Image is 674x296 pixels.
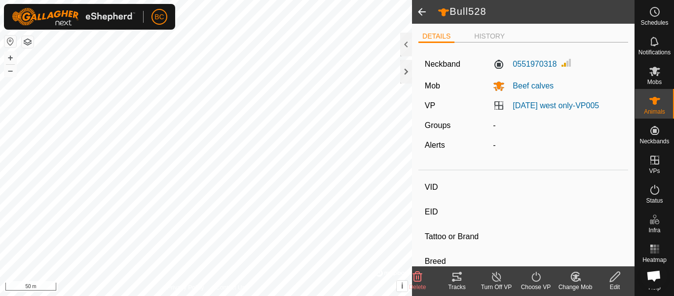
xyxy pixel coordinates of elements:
span: i [401,282,403,290]
span: Schedules [640,20,668,26]
div: Choose VP [516,283,556,292]
label: Groups [425,121,450,129]
li: DETAILS [418,31,454,43]
button: Map Layers [22,36,34,48]
img: Signal strength [561,57,572,69]
button: Reset Map [4,36,16,47]
span: VPs [649,168,660,174]
label: VP [425,101,435,110]
h2: Bull528 [438,5,635,18]
img: Gallagher Logo [12,8,135,26]
div: Change Mob [556,283,595,292]
a: Open chat [640,262,667,289]
div: Edit [595,283,635,292]
span: BC [154,12,164,22]
label: Mob [425,82,440,90]
a: Contact Us [216,283,245,292]
span: Notifications [638,49,671,55]
span: Beef calves [505,82,554,90]
label: 0551970318 [493,58,557,70]
div: - [489,120,626,131]
span: Delete [409,284,426,291]
label: EID [425,206,490,218]
span: Heatmap [642,257,667,263]
button: – [4,65,16,77]
button: + [4,52,16,64]
div: Turn Off VP [477,283,516,292]
a: Help [635,267,674,295]
span: Infra [648,227,660,233]
button: i [397,281,408,292]
span: Neckbands [639,138,669,144]
label: Breed [425,255,490,268]
label: Neckband [425,58,460,70]
label: Tattoo or Brand [425,230,490,243]
span: Mobs [647,79,662,85]
div: Tracks [437,283,477,292]
span: Animals [644,109,665,115]
label: Alerts [425,141,445,149]
span: Status [646,198,663,204]
label: VID [425,181,490,194]
a: [DATE] west only-VP005 [513,101,599,110]
a: Privacy Policy [167,283,204,292]
li: HISTORY [470,31,509,42]
span: Help [648,285,661,291]
div: - [489,139,626,151]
